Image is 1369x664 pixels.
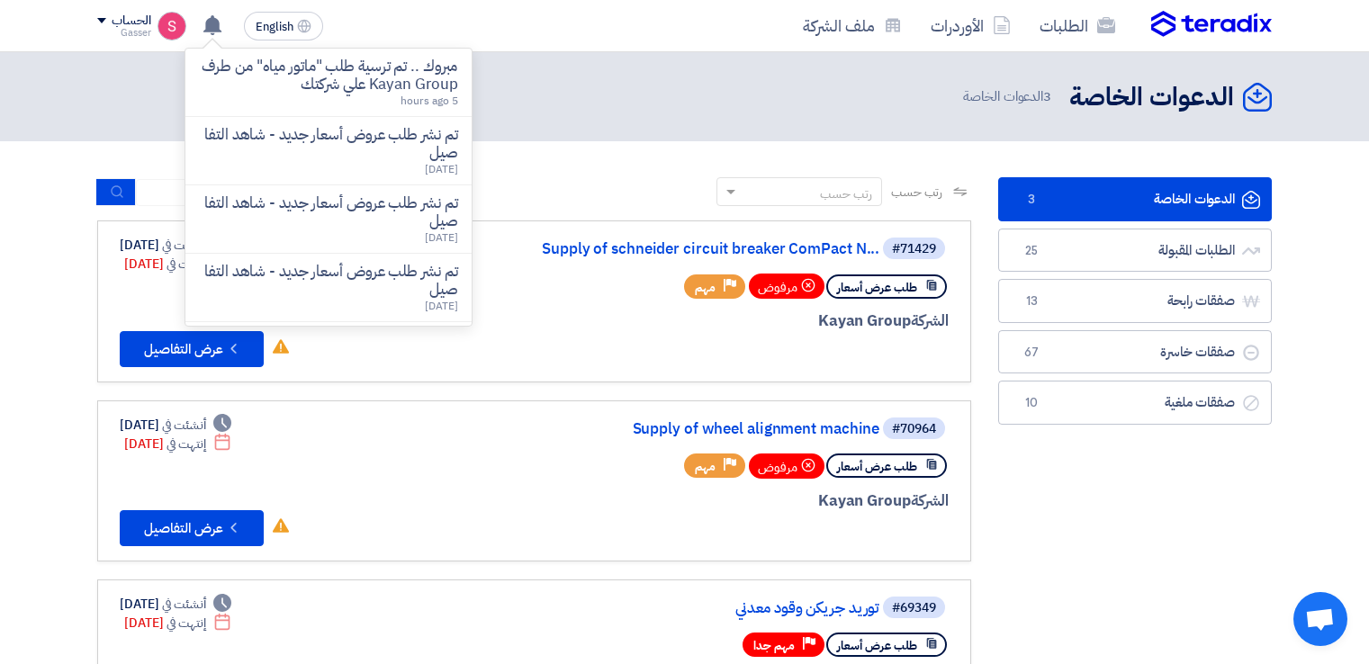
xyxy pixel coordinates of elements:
span: الشركة [911,310,950,332]
span: 3 [1021,191,1042,209]
span: 3 [1043,86,1051,106]
span: 5 hours ago [401,93,457,109]
h2: الدعوات الخاصة [1069,80,1234,115]
a: صفقات خاسرة67 [998,330,1272,374]
p: تم نشر طلب عروض أسعار جديد - شاهد التفاصيل [200,263,457,299]
span: مهم جدا [753,637,795,654]
a: الطلبات المقبولة25 [998,229,1272,273]
div: رتب حسب [820,184,872,203]
span: [DATE] [425,298,457,314]
span: طلب عرض أسعار [837,458,917,475]
a: الدعوات الخاصة3 [998,177,1272,221]
span: أنشئت في [162,416,205,435]
div: الحساب [112,13,150,29]
img: Teradix logo [1151,11,1272,38]
span: 67 [1021,344,1042,362]
div: [DATE] [120,416,231,435]
div: مرفوض [749,453,824,479]
div: Kayan Group [516,489,949,513]
span: 13 [1021,292,1042,310]
span: English [256,21,293,33]
span: الشركة [911,489,950,512]
div: Open chat [1293,592,1347,646]
button: عرض التفاصيل [120,331,264,367]
span: 10 [1021,394,1042,412]
div: Gasser [97,28,150,38]
span: مهم [695,279,716,296]
input: ابحث بعنوان أو رقم الطلب [136,179,388,206]
span: إنتهت في [167,255,205,274]
span: إنتهت في [167,435,205,453]
button: English [244,12,323,40]
span: أنشئت في [162,236,205,255]
a: ملف الشركة [788,4,916,47]
img: unnamed_1748516558010.png [158,12,186,40]
div: #70964 [892,423,936,435]
div: [DATE] [124,435,231,453]
a: Supply of schneider circuit breaker ComPact N... [519,241,879,257]
a: صفقات رابحة13 [998,279,1272,323]
div: [DATE] [120,236,231,255]
div: #69349 [892,602,936,615]
span: طلب عرض أسعار [837,637,917,654]
button: عرض التفاصيل [120,510,264,546]
a: Supply of wheel alignment machine [519,421,879,437]
p: تم نشر طلب عروض أسعار جديد - شاهد التفاصيل [200,194,457,230]
span: [DATE] [425,229,457,246]
span: [DATE] [425,161,457,177]
span: أنشئت في [162,595,205,614]
a: صفقات ملغية10 [998,381,1272,425]
a: الطلبات [1025,4,1130,47]
div: [DATE] [124,614,231,633]
a: توريد جريكن وقود معدني [519,600,879,616]
p: مبروك .. تم ترسية طلب "ماتور مياه" من طرف Kayan Group علي شركتك [200,58,457,94]
span: 25 [1021,242,1042,260]
span: طلب عرض أسعار [837,279,917,296]
span: مهم [695,458,716,475]
p: تم نشر طلب عروض أسعار جديد - شاهد التفاصيل [200,126,457,162]
span: رتب حسب [891,183,942,202]
div: #71429 [892,243,936,256]
div: [DATE] [120,595,231,614]
span: إنتهت في [167,614,205,633]
span: الدعوات الخاصة [963,86,1055,107]
div: [DATE] [124,255,231,274]
a: الأوردرات [916,4,1025,47]
div: مرفوض [749,274,824,299]
div: Kayan Group [516,310,949,333]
